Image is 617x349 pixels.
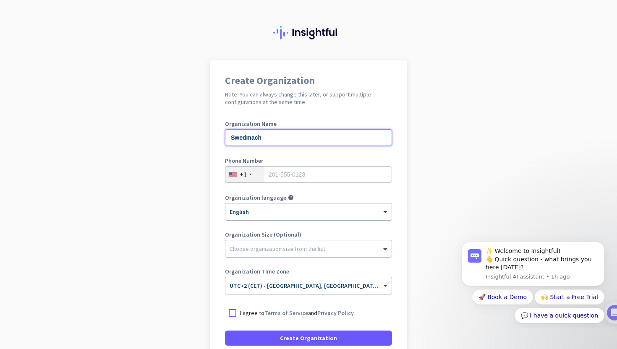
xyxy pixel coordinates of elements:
[449,234,617,328] iframe: Intercom notifications message
[264,309,308,317] a: Terms of Service
[240,309,354,317] p: I agree to and
[240,170,247,179] div: +1
[225,129,392,146] input: What is the name of your organization?
[280,334,337,342] span: Create Organization
[225,91,392,106] h2: Note: You can always change this later, or support multiple configurations at the same time
[225,195,286,201] label: Organization language
[225,158,392,164] label: Phone Number
[225,166,392,183] input: 201-555-0123
[225,121,392,127] label: Organization Name
[273,26,344,39] img: Insightful
[288,195,294,201] i: help
[225,76,392,86] h1: Create Organization
[225,331,392,346] button: Create Organization
[225,232,392,237] label: Organization Size (Optional)
[225,268,392,274] label: Organization Time Zone
[317,309,354,317] a: Privacy Policy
